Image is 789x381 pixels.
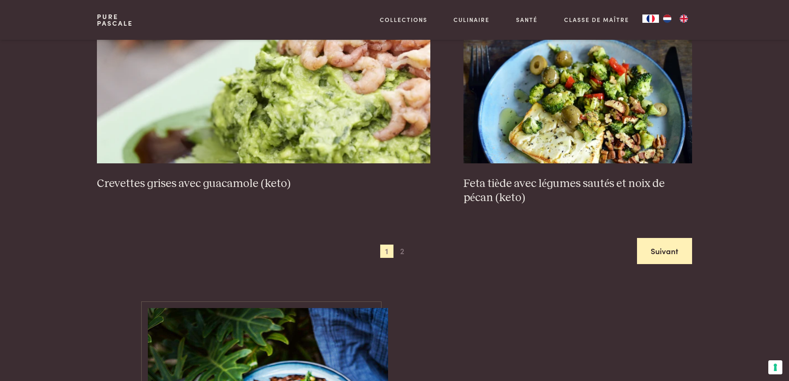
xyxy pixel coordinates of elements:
h3: Crevettes grises avec guacamole (keto) [97,177,430,191]
a: NL [659,15,676,23]
aside: Language selected: Français [642,15,692,23]
a: Collections [380,15,427,24]
span: 1 [380,245,393,258]
button: Vos préférences en matière de consentement pour les technologies de suivi [768,360,782,374]
a: Culinaire [454,15,490,24]
h3: Feta tiède avec légumes sautés et noix de pécan (keto) [463,177,692,205]
span: 2 [396,245,409,258]
a: PurePascale [97,13,133,27]
ul: Language list [659,15,692,23]
a: FR [642,15,659,23]
a: Classe de maître [564,15,629,24]
a: EN [676,15,692,23]
div: Language [642,15,659,23]
a: Suivant [637,238,692,264]
a: Santé [516,15,538,24]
